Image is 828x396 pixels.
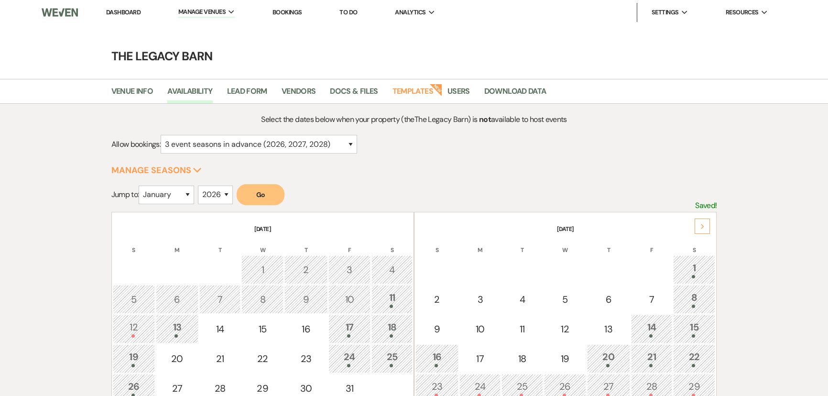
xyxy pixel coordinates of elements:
[247,292,278,307] div: 8
[241,234,283,254] th: W
[415,234,458,254] th: S
[205,322,235,336] div: 14
[42,2,78,22] img: Weven Logo
[636,350,667,367] div: 21
[111,166,202,175] button: Manage Seasons
[272,8,302,16] a: Bookings
[484,85,546,103] a: Download Data
[371,234,413,254] th: S
[507,352,537,366] div: 18
[421,322,453,336] div: 9
[199,234,240,254] th: T
[106,8,141,16] a: Dashboard
[678,261,710,278] div: 1
[592,292,625,307] div: 6
[237,184,284,205] button: Go
[111,85,153,103] a: Venue Info
[447,85,470,103] a: Users
[501,234,543,254] th: T
[290,381,322,396] div: 30
[290,322,322,336] div: 16
[395,8,425,17] span: Analytics
[334,263,365,277] div: 3
[227,85,267,103] a: Lead Form
[459,234,501,254] th: M
[652,8,679,17] span: Settings
[592,350,625,367] div: 20
[118,292,150,307] div: 5
[290,263,322,277] div: 2
[636,320,667,338] div: 14
[205,292,235,307] div: 7
[156,234,199,254] th: M
[113,234,155,254] th: S
[678,320,710,338] div: 15
[290,292,322,307] div: 9
[178,7,226,17] span: Manage Venues
[334,381,365,396] div: 31
[247,381,278,396] div: 29
[161,292,194,307] div: 6
[328,234,370,254] th: F
[549,322,581,336] div: 12
[247,263,278,277] div: 1
[118,350,150,367] div: 19
[479,114,491,124] strong: not
[187,113,641,126] p: Select the dates below when your property (the The Legacy Barn ) is available to host events
[429,83,443,96] strong: New
[70,48,758,65] h4: The Legacy Barn
[377,320,407,338] div: 18
[507,322,537,336] div: 11
[549,292,581,307] div: 5
[421,292,453,307] div: 2
[161,381,194,396] div: 27
[392,85,433,103] a: Templates
[678,350,710,367] div: 22
[678,290,710,308] div: 8
[334,350,365,367] div: 24
[111,139,161,149] span: Allow bookings:
[377,350,407,367] div: 25
[465,322,495,336] div: 10
[205,381,235,396] div: 28
[465,352,495,366] div: 17
[544,234,586,254] th: W
[631,234,672,254] th: F
[334,292,365,307] div: 10
[339,8,357,16] a: To Do
[118,320,150,338] div: 12
[377,290,407,308] div: 11
[290,352,322,366] div: 23
[334,320,365,338] div: 17
[282,85,316,103] a: Vendors
[247,322,278,336] div: 15
[161,352,194,366] div: 20
[587,234,630,254] th: T
[113,213,413,233] th: [DATE]
[415,213,715,233] th: [DATE]
[111,189,139,199] span: Jump to:
[205,352,235,366] div: 21
[167,85,212,103] a: Availability
[421,350,453,367] div: 16
[636,292,667,307] div: 7
[465,292,495,307] div: 3
[161,320,194,338] div: 13
[592,322,625,336] div: 13
[330,85,378,103] a: Docs & Files
[507,292,537,307] div: 4
[726,8,759,17] span: Resources
[673,234,715,254] th: S
[284,234,327,254] th: T
[247,352,278,366] div: 22
[377,263,407,277] div: 4
[695,199,717,212] p: Saved!
[549,352,581,366] div: 19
